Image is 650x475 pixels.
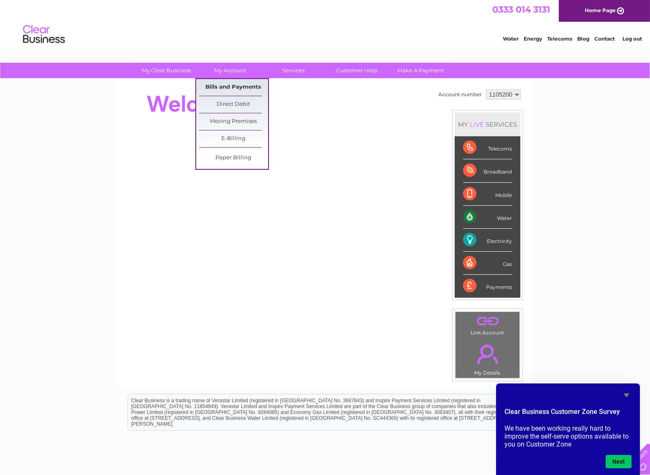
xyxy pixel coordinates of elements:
[622,36,642,42] a: Log out
[504,407,632,421] h2: Clear Business Customer Zone Survey
[577,36,589,42] a: Blog
[199,79,268,96] a: Bills and Payments
[492,4,550,15] a: 0333 014 3131
[606,455,632,468] button: Next question
[524,36,542,42] a: Energy
[199,150,268,166] a: Paper Billing
[468,120,486,128] div: LIVE
[463,229,512,252] div: Electricity
[594,36,615,42] a: Contact
[458,340,517,369] a: .
[259,63,328,78] a: Services
[463,159,512,182] div: Broadband
[547,36,572,42] a: Telecoms
[463,136,512,159] div: Telecoms
[504,424,632,448] p: We have been working really hard to improve the self-serve options available to you on Customer Zone
[458,314,517,329] a: .
[455,312,520,338] td: Link Account
[503,36,519,42] a: Water
[504,390,632,468] div: Clear Business Customer Zone Survey
[463,183,512,206] div: Mobile
[455,337,520,378] td: My Details
[463,275,512,297] div: Payments
[386,63,456,78] a: Make A Payment
[323,63,392,78] a: Customer Help
[463,252,512,275] div: Gas
[622,390,632,400] button: Hide survey
[463,206,512,229] div: Water
[199,113,268,130] a: Moving Premises
[436,87,484,102] td: Account number
[23,22,65,47] img: logo.png
[128,5,523,41] div: Clear Business is a trading name of Verastar Limited (registered in [GEOGRAPHIC_DATA] No. 3667643...
[132,63,201,78] a: My Clear Business
[199,130,268,147] a: E-Billing
[199,96,268,113] a: Direct Debit
[196,63,265,78] a: My Account
[455,112,520,136] div: MY SERVICES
